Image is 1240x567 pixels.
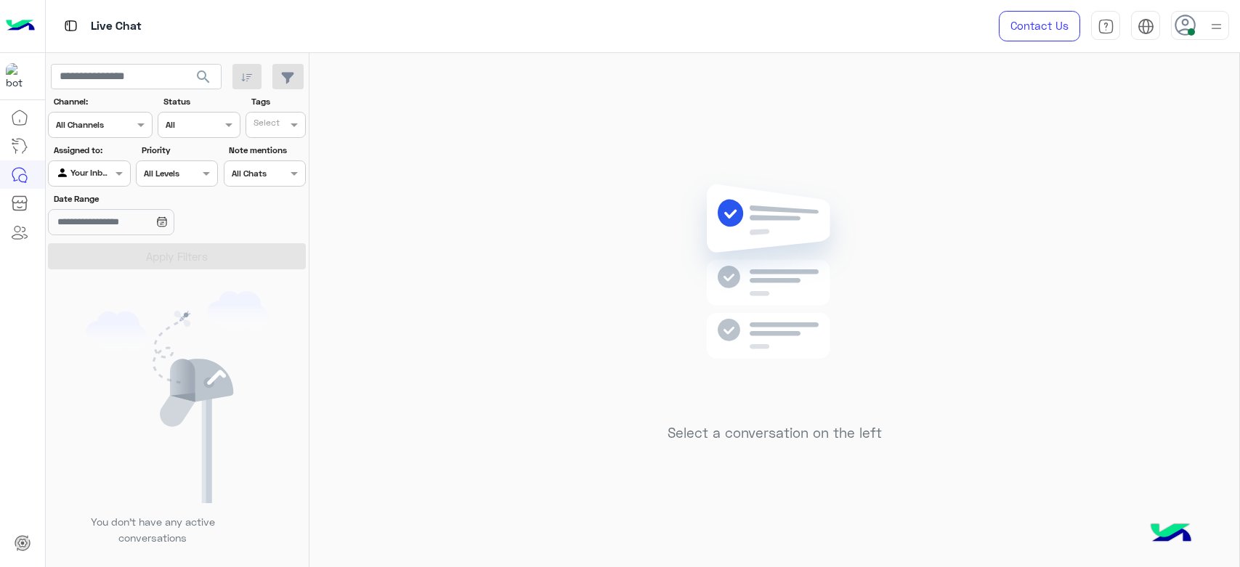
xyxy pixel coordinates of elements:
[54,95,151,108] label: Channel:
[670,173,880,414] img: no messages
[163,95,238,108] label: Status
[79,514,226,545] p: You don’t have any active conversations
[91,17,142,36] p: Live Chat
[186,64,222,95] button: search
[6,11,35,41] img: Logo
[1098,18,1114,35] img: tab
[229,144,304,157] label: Note mentions
[251,116,280,133] div: Select
[668,425,882,441] h5: Select a conversation on the left
[62,17,80,35] img: tab
[48,243,306,269] button: Apply Filters
[1138,18,1154,35] img: tab
[999,11,1080,41] a: Contact Us
[195,68,212,86] span: search
[1091,11,1120,41] a: tab
[142,144,216,157] label: Priority
[86,291,269,503] img: empty users
[1207,17,1225,36] img: profile
[1146,509,1196,560] img: hulul-logo.png
[251,95,304,108] label: Tags
[6,63,32,89] img: 713415422032625
[54,144,129,157] label: Assigned to:
[54,192,216,205] label: Date Range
